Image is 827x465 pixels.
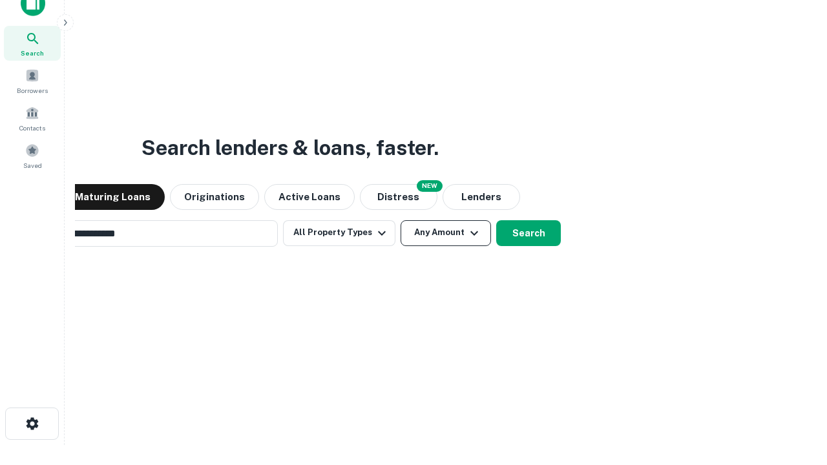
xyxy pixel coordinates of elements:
[4,101,61,136] a: Contacts
[141,132,439,163] h3: Search lenders & loans, faster.
[360,184,437,210] button: Search distressed loans with lien and other non-mortgage details.
[17,85,48,96] span: Borrowers
[496,220,561,246] button: Search
[170,184,259,210] button: Originations
[417,180,443,192] div: NEW
[401,220,491,246] button: Any Amount
[264,184,355,210] button: Active Loans
[61,184,165,210] button: Maturing Loans
[4,63,61,98] a: Borrowers
[23,160,42,170] span: Saved
[762,362,827,424] iframe: Chat Widget
[443,184,520,210] button: Lenders
[19,123,45,133] span: Contacts
[4,138,61,173] a: Saved
[283,220,395,246] button: All Property Types
[21,48,44,58] span: Search
[4,26,61,61] a: Search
